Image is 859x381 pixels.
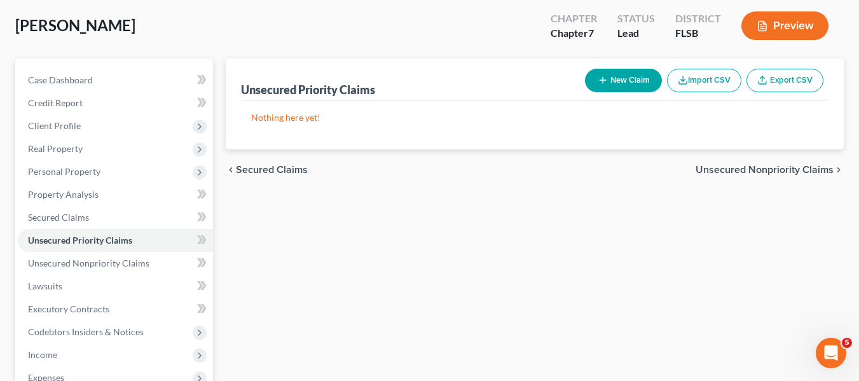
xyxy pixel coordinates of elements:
[696,165,834,175] span: Unsecured Nonpriority Claims
[28,166,100,177] span: Personal Property
[18,229,213,252] a: Unsecured Priority Claims
[251,111,818,124] p: Nothing here yet!
[834,165,844,175] i: chevron_right
[28,349,57,360] span: Income
[741,11,828,40] button: Preview
[28,212,89,223] span: Secured Claims
[585,69,662,92] button: New Claim
[226,165,236,175] i: chevron_left
[28,189,99,200] span: Property Analysis
[696,165,844,175] button: Unsecured Nonpriority Claims chevron_right
[28,326,144,337] span: Codebtors Insiders & Notices
[18,206,213,229] a: Secured Claims
[28,303,109,314] span: Executory Contracts
[18,275,213,298] a: Lawsuits
[28,235,132,246] span: Unsecured Priority Claims
[28,97,83,108] span: Credit Report
[28,258,149,268] span: Unsecured Nonpriority Claims
[18,298,213,321] a: Executory Contracts
[236,165,308,175] span: Secured Claims
[746,69,823,92] a: Export CSV
[675,11,721,26] div: District
[241,82,375,97] div: Unsecured Priority Claims
[28,281,62,291] span: Lawsuits
[28,74,93,85] span: Case Dashboard
[617,11,655,26] div: Status
[18,183,213,206] a: Property Analysis
[15,16,135,34] span: [PERSON_NAME]
[675,26,721,41] div: FLSB
[226,165,308,175] button: chevron_left Secured Claims
[816,338,846,368] iframe: Intercom live chat
[18,69,213,92] a: Case Dashboard
[842,338,852,348] span: 5
[18,92,213,114] a: Credit Report
[617,26,655,41] div: Lead
[588,27,594,39] span: 7
[18,252,213,275] a: Unsecured Nonpriority Claims
[28,120,81,131] span: Client Profile
[551,26,597,41] div: Chapter
[28,143,83,154] span: Real Property
[667,69,741,92] button: Import CSV
[551,11,597,26] div: Chapter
